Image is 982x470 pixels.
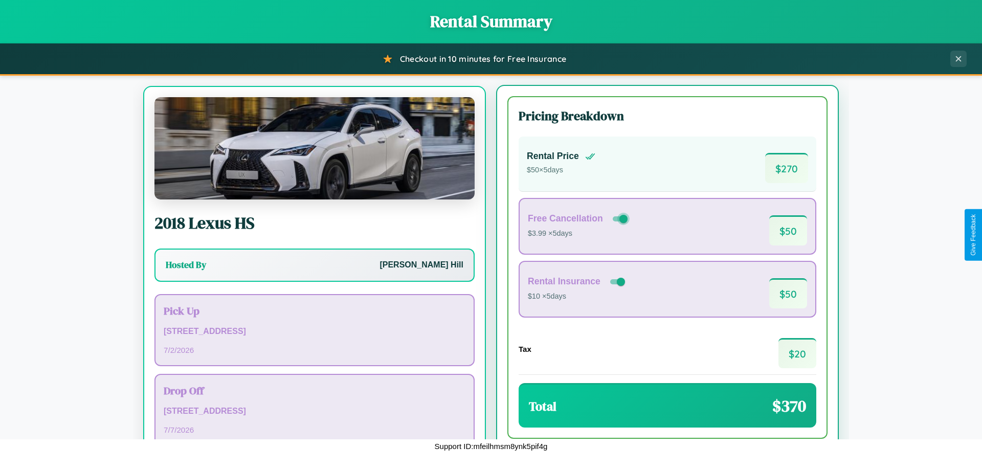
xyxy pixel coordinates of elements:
[778,338,816,368] span: $ 20
[769,215,807,245] span: $ 50
[519,107,816,124] h3: Pricing Breakdown
[519,345,531,353] h4: Tax
[166,259,206,271] h3: Hosted By
[164,383,465,398] h3: Drop Off
[164,423,465,437] p: 7 / 7 / 2026
[528,276,600,287] h4: Rental Insurance
[164,324,465,339] p: [STREET_ADDRESS]
[380,258,463,273] p: [PERSON_NAME] Hill
[528,290,627,303] p: $10 × 5 days
[10,10,972,33] h1: Rental Summary
[765,153,808,183] span: $ 270
[527,151,579,162] h4: Rental Price
[164,343,465,357] p: 7 / 2 / 2026
[529,398,556,415] h3: Total
[164,404,465,419] p: [STREET_ADDRESS]
[435,439,548,453] p: Support ID: mfeilhmsm8ynk5pif4g
[527,164,595,177] p: $ 50 × 5 days
[970,214,977,256] div: Give Feedback
[164,303,465,318] h3: Pick Up
[528,213,603,224] h4: Free Cancellation
[154,97,475,199] img: Lexus HS
[772,395,806,417] span: $ 370
[154,212,475,234] h2: 2018 Lexus HS
[528,227,630,240] p: $3.99 × 5 days
[400,54,566,64] span: Checkout in 10 minutes for Free Insurance
[769,278,807,308] span: $ 50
